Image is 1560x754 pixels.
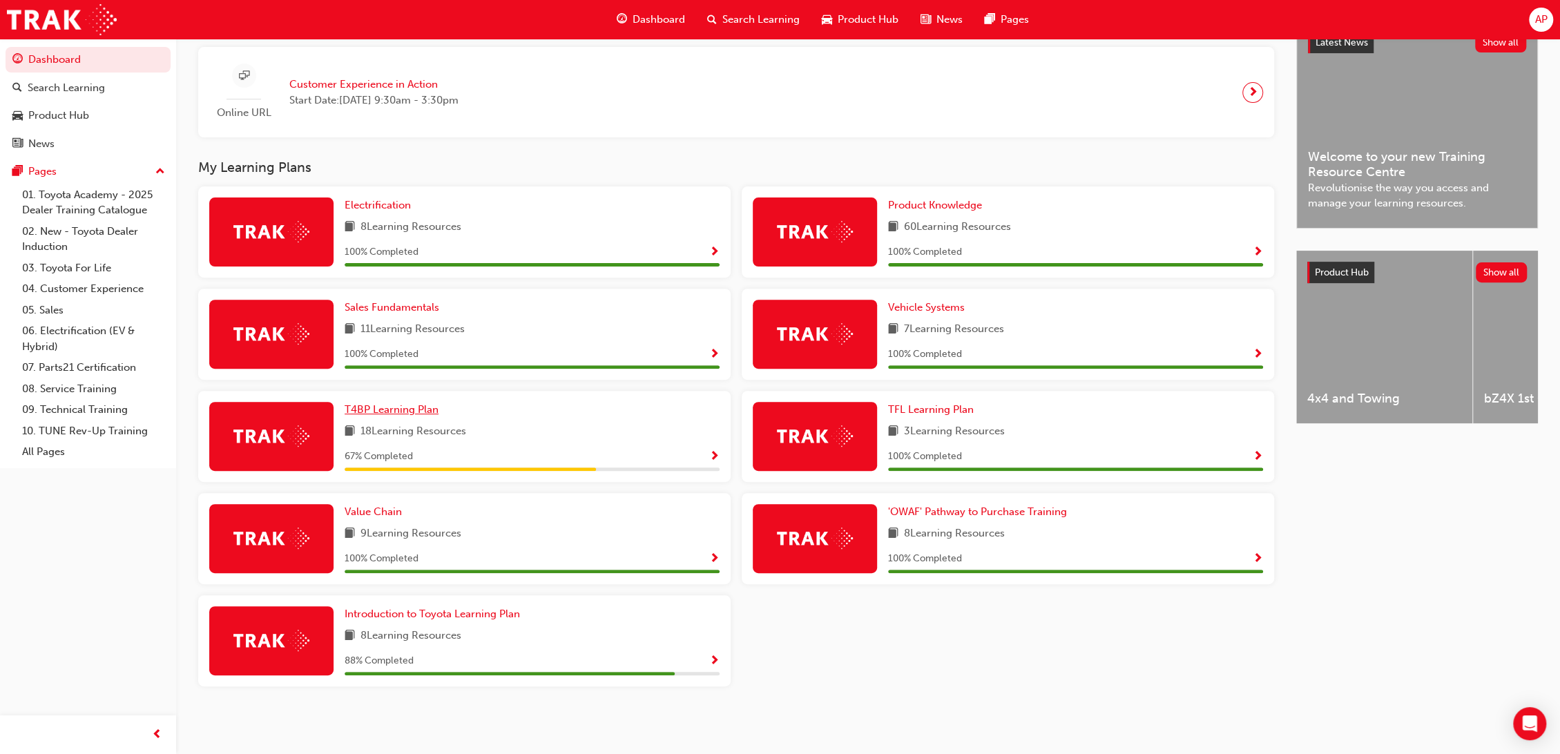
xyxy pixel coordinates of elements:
[1253,553,1263,565] span: Show Progress
[289,93,459,108] span: Start Date: [DATE] 9:30am - 3:30pm
[777,528,853,549] img: Trak
[7,4,117,35] img: Trak
[811,6,909,34] a: car-iconProduct Hub
[1529,8,1553,32] button: AP
[360,525,461,543] span: 9 Learning Resources
[888,347,962,362] span: 100 % Completed
[12,110,23,122] span: car-icon
[709,346,720,363] button: Show Progress
[345,608,520,620] span: Introduction to Toyota Learning Plan
[345,504,407,520] a: Value Chain
[1308,180,1526,211] span: Revolutionise the way you access and manage your learning resources.
[1296,251,1472,423] a: 4x4 and Towing
[888,197,988,213] a: Product Knowledge
[6,75,171,101] a: Search Learning
[1253,244,1263,261] button: Show Progress
[1253,246,1263,259] span: Show Progress
[709,553,720,565] span: Show Progress
[6,103,171,128] a: Product Hub
[239,68,249,85] span: sessionType_ONLINE_URL-icon
[345,301,439,313] span: Sales Fundamentals
[1534,12,1547,28] span: AP
[345,199,411,211] span: Electrification
[888,219,898,236] span: book-icon
[6,47,171,72] a: Dashboard
[28,108,89,124] div: Product Hub
[345,628,355,645] span: book-icon
[888,244,962,260] span: 100 % Completed
[345,525,355,543] span: book-icon
[360,628,461,645] span: 8 Learning Resources
[1476,262,1528,282] button: Show all
[709,451,720,463] span: Show Progress
[6,44,171,159] button: DashboardSearch LearningProduct HubNews
[233,528,309,549] img: Trak
[345,197,416,213] a: Electrification
[17,221,171,258] a: 02. New - Toyota Dealer Induction
[777,425,853,447] img: Trak
[709,550,720,568] button: Show Progress
[17,357,171,378] a: 07. Parts21 Certification
[6,159,171,184] button: Pages
[888,301,965,313] span: Vehicle Systems
[1308,32,1526,54] a: Latest NewsShow all
[345,321,355,338] span: book-icon
[17,258,171,279] a: 03. Toyota For Life
[28,164,57,180] div: Pages
[345,347,418,362] span: 100 % Completed
[155,163,165,181] span: up-icon
[12,54,23,66] span: guage-icon
[233,221,309,242] img: Trak
[17,378,171,400] a: 08. Service Training
[606,6,696,34] a: guage-iconDashboard
[360,423,466,441] span: 18 Learning Resources
[888,300,970,316] a: Vehicle Systems
[709,448,720,465] button: Show Progress
[1001,12,1029,28] span: Pages
[888,199,982,211] span: Product Knowledge
[345,551,418,567] span: 100 % Completed
[709,244,720,261] button: Show Progress
[345,653,414,669] span: 88 % Completed
[1307,262,1527,284] a: Product HubShow all
[17,420,171,442] a: 10. TUNE Rev-Up Training
[888,449,962,465] span: 100 % Completed
[1253,346,1263,363] button: Show Progress
[345,403,439,416] span: T4BP Learning Plan
[209,58,1263,126] a: Online URLCustomer Experience in ActionStart Date:[DATE] 9:30am - 3:30pm
[233,630,309,651] img: Trak
[345,300,445,316] a: Sales Fundamentals
[722,12,800,28] span: Search Learning
[28,136,55,152] div: News
[888,423,898,441] span: book-icon
[904,321,1004,338] span: 7 Learning Resources
[696,6,811,34] a: search-iconSearch Learning
[1253,448,1263,465] button: Show Progress
[888,321,898,338] span: book-icon
[617,11,627,28] span: guage-icon
[345,244,418,260] span: 100 % Completed
[888,403,974,416] span: TFL Learning Plan
[904,219,1011,236] span: 60 Learning Resources
[888,504,1072,520] a: 'OWAF' Pathway to Purchase Training
[17,320,171,357] a: 06. Electrification (EV & Hybrid)
[974,6,1040,34] a: pages-iconPages
[1248,83,1258,102] span: next-icon
[633,12,685,28] span: Dashboard
[360,219,461,236] span: 8 Learning Resources
[1475,32,1527,52] button: Show all
[838,12,898,28] span: Product Hub
[777,221,853,242] img: Trak
[822,11,832,28] span: car-icon
[936,12,963,28] span: News
[888,525,898,543] span: book-icon
[888,402,979,418] a: TFL Learning Plan
[12,82,22,95] span: search-icon
[12,166,23,178] span: pages-icon
[707,11,717,28] span: search-icon
[709,655,720,668] span: Show Progress
[198,159,1274,175] h3: My Learning Plans
[17,300,171,321] a: 05. Sales
[1296,20,1538,229] a: Latest NewsShow allWelcome to your new Training Resource CentreRevolutionise the way you access a...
